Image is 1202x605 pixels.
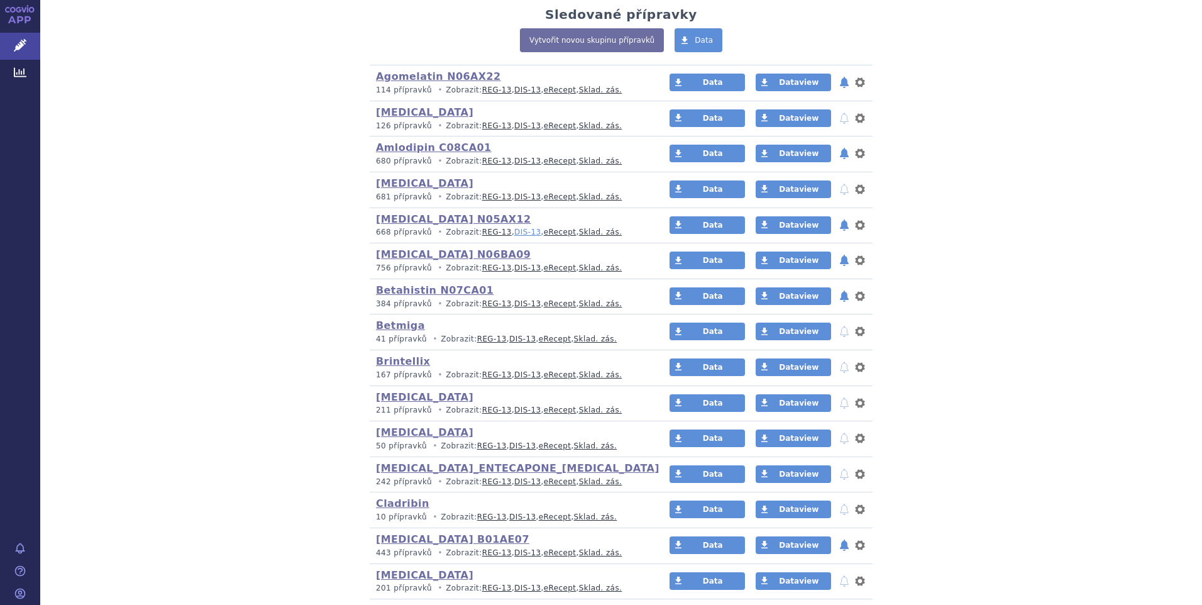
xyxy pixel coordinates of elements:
a: Dataview [756,358,831,376]
a: DIS-13 [514,121,541,130]
a: eRecept [544,192,576,201]
p: Zobrazit: , , , [376,299,646,309]
button: nastavení [854,574,866,589]
button: nastavení [854,111,866,126]
a: [MEDICAL_DATA] N05AX12 [376,213,531,225]
i: • [434,548,446,558]
span: 10 přípravků [376,513,427,521]
button: notifikace [838,574,851,589]
a: Dataview [756,323,831,340]
a: Sklad. zás. [579,477,622,486]
a: Sklad. zás. [574,441,617,450]
i: • [434,121,446,131]
a: Data [670,358,745,376]
a: eRecept [544,584,576,592]
a: Dataview [756,501,831,518]
button: notifikace [838,218,851,233]
button: nastavení [854,75,866,90]
span: 756 přípravků [376,264,432,272]
a: Sklad. zás. [579,264,622,272]
span: Dataview [779,577,819,586]
a: Dataview [756,109,831,127]
span: Dataview [779,185,819,194]
span: 211 přípravků [376,406,432,414]
a: DIS-13 [514,584,541,592]
p: Zobrazit: , , , [376,192,646,203]
a: REG-13 [482,86,512,94]
a: Data [670,287,745,305]
a: [MEDICAL_DATA] [376,569,473,581]
a: Sklad. zás. [579,157,622,165]
span: 681 přípravků [376,192,432,201]
p: Zobrazit: , , , [376,441,646,452]
a: REG-13 [482,192,512,201]
button: notifikace [838,431,851,446]
a: Data [670,252,745,269]
a: Sklad. zás. [574,335,617,343]
span: Dataview [779,327,819,336]
p: Zobrazit: , , , [376,583,646,594]
a: Dataview [756,287,831,305]
a: Dataview [756,216,831,234]
span: 167 přípravků [376,370,432,379]
a: [MEDICAL_DATA] [376,177,473,189]
span: Data [703,327,723,336]
a: Dataview [756,536,831,554]
p: Zobrazit: , , , [376,370,646,380]
a: Data [670,430,745,447]
a: eRecept [544,228,576,236]
a: REG-13 [482,157,512,165]
i: • [434,263,446,274]
span: Dataview [779,149,819,158]
a: eRecept [544,264,576,272]
a: REG-13 [482,548,512,557]
span: 680 přípravků [376,157,432,165]
button: notifikace [838,324,851,339]
a: Data [670,216,745,234]
button: nastavení [854,396,866,411]
a: REG-13 [482,228,512,236]
span: Data [695,36,713,45]
i: • [434,192,446,203]
a: REG-13 [482,299,512,308]
span: 126 přípravků [376,121,432,130]
span: 114 přípravků [376,86,432,94]
i: • [434,156,446,167]
button: nastavení [854,289,866,304]
button: notifikace [838,502,851,517]
a: DIS-13 [514,228,541,236]
a: DIS-13 [514,157,541,165]
a: Betahistin N07CA01 [376,284,493,296]
a: eRecept [544,406,576,414]
a: DIS-13 [514,264,541,272]
a: Sklad. zás. [579,548,622,557]
a: Dataview [756,430,831,447]
button: nastavení [854,218,866,233]
p: Zobrazit: , , , [376,263,646,274]
span: Data [703,185,723,194]
span: Dataview [779,114,819,123]
a: REG-13 [482,477,512,486]
a: Cladribin [376,497,429,509]
span: 201 přípravků [376,584,432,592]
p: Zobrazit: , , , [376,85,646,96]
a: Data [670,394,745,412]
button: nastavení [854,360,866,375]
i: • [434,405,446,416]
span: 242 přípravků [376,477,432,486]
button: notifikace [838,146,851,161]
a: DIS-13 [514,192,541,201]
a: DIS-13 [509,441,536,450]
i: • [434,227,446,238]
a: eRecept [544,86,576,94]
a: REG-13 [482,584,512,592]
a: Data [670,572,745,590]
p: Zobrazit: , , , [376,512,646,523]
span: 668 přípravků [376,228,432,236]
span: Dataview [779,363,819,372]
button: nastavení [854,146,866,161]
span: Dataview [779,78,819,87]
span: Dataview [779,221,819,230]
i: • [429,512,441,523]
span: Data [703,292,723,301]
